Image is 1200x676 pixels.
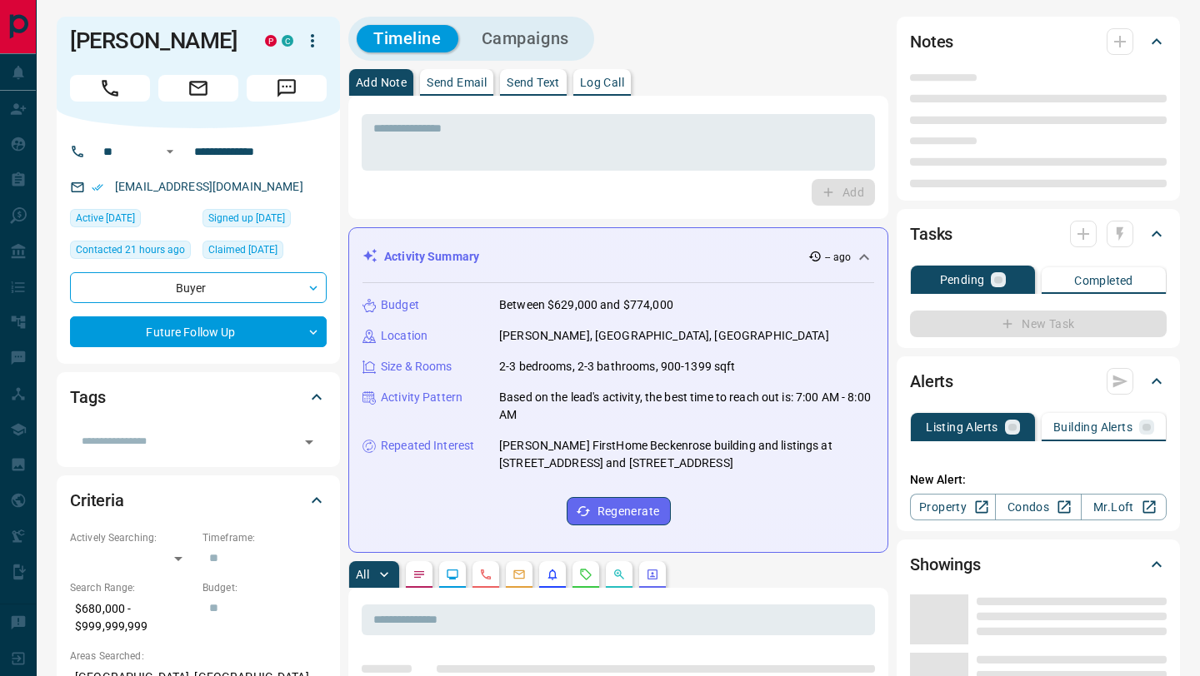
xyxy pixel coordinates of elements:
p: Timeframe: [202,530,327,545]
p: -- ago [825,250,851,265]
p: Completed [1074,275,1133,286]
p: Activity Summary [384,248,479,266]
span: Claimed [DATE] [208,241,277,258]
a: [EMAIL_ADDRESS][DOMAIN_NAME] [115,180,303,193]
button: Open [297,430,321,454]
div: Future Follow Up [70,316,327,347]
p: New Alert: [910,471,1167,489]
div: Activity Summary-- ago [362,241,874,272]
p: Send Text [507,77,560,88]
p: Between $629,000 and $774,000 [499,296,673,314]
a: Condos [995,494,1081,520]
button: Timeline [357,25,458,52]
svg: Emails [512,568,526,581]
p: Log Call [580,77,624,88]
p: Size & Rooms [381,358,452,375]
span: Signed up [DATE] [208,210,285,226]
svg: Requests [579,568,592,581]
p: Location [381,327,427,345]
div: Thu Aug 14 2025 [70,241,194,264]
h2: Notes [910,28,953,55]
div: Thu Aug 14 2025 [70,209,194,232]
p: $680,000 - $999,999,999 [70,595,194,640]
a: Mr.Loft [1081,494,1167,520]
div: Criteria [70,480,327,520]
p: Search Range: [70,580,194,595]
h2: Tags [70,384,105,410]
div: Thu Oct 17 2024 [202,241,327,264]
p: [PERSON_NAME], [GEOGRAPHIC_DATA], [GEOGRAPHIC_DATA] [499,327,829,345]
p: Actively Searching: [70,530,194,545]
div: Alerts [910,361,1167,401]
p: Areas Searched: [70,649,327,664]
h2: Showings [910,551,981,578]
div: property.ca [265,35,277,47]
div: Showings [910,544,1167,584]
div: condos.ca [282,35,293,47]
span: Message [247,75,327,102]
p: Budget: [202,580,327,595]
svg: Notes [412,568,426,581]
h2: Alerts [910,368,953,395]
svg: Listing Alerts [546,568,559,581]
svg: Lead Browsing Activity [446,568,459,581]
p: Repeated Interest [381,437,474,455]
h2: Tasks [910,221,952,247]
a: Property [910,494,996,520]
p: All [356,569,369,580]
svg: Agent Actions [646,568,659,581]
p: Pending [940,274,985,286]
p: Budget [381,296,419,314]
svg: Opportunities [612,568,626,581]
div: Notes [910,22,1167,62]
svg: Calls [479,568,492,581]
p: Based on the lead's activity, the best time to reach out is: 7:00 AM - 8:00 AM [499,389,874,424]
h2: Criteria [70,487,124,514]
div: Tasks [910,214,1167,254]
button: Campaigns [465,25,586,52]
div: Wed Feb 16 2022 [202,209,327,232]
p: Add Note [356,77,407,88]
p: Send Email [427,77,487,88]
p: Listing Alerts [926,421,998,433]
p: 2-3 bedrooms, 2-3 bathrooms, 900-1399 sqft [499,358,736,375]
button: Open [160,142,180,162]
span: Email [158,75,238,102]
p: [PERSON_NAME] FirstHome Beckenrose building and listings at [STREET_ADDRESS] and [STREET_ADDRESS] [499,437,874,472]
svg: Email Verified [92,181,103,193]
div: Tags [70,377,327,417]
h1: [PERSON_NAME] [70,27,240,54]
p: Building Alerts [1053,421,1132,433]
div: Buyer [70,272,327,303]
span: Call [70,75,150,102]
button: Regenerate [567,497,671,525]
span: Contacted 21 hours ago [76,241,185,258]
p: Activity Pattern [381,389,462,406]
span: Active [DATE] [76,210,135,226]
